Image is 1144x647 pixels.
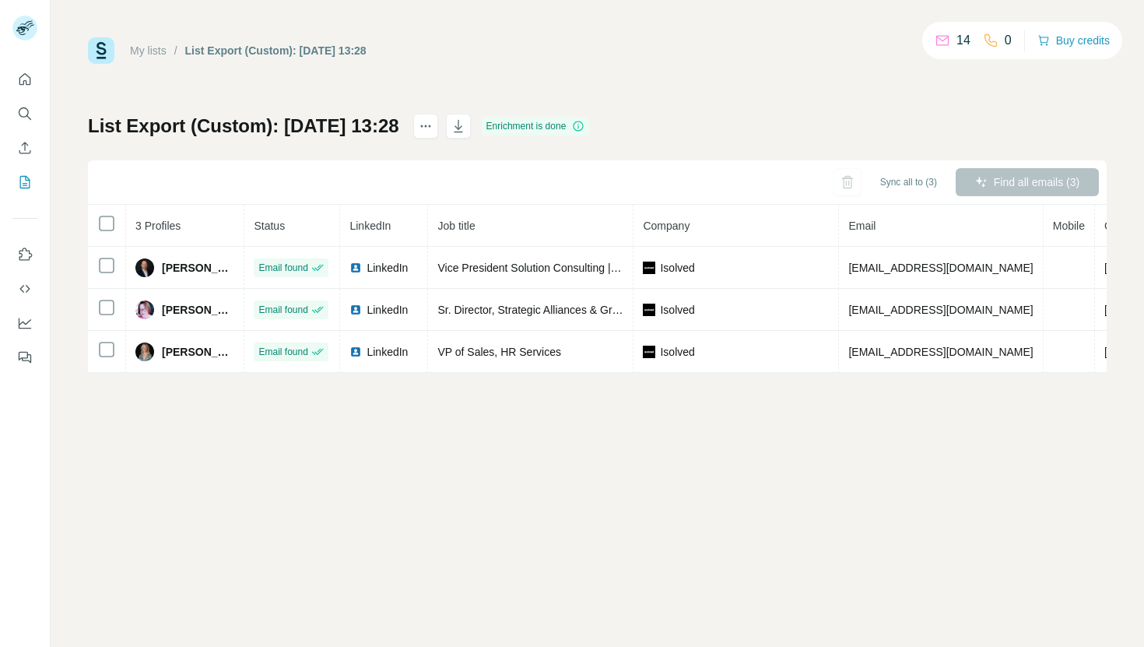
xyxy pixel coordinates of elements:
[660,344,694,360] span: Isolved
[437,262,766,274] span: Vice President Solution Consulting | Technical Sales | GTM Strategy
[848,262,1033,274] span: [EMAIL_ADDRESS][DOMAIN_NAME]
[135,301,154,319] img: Avatar
[660,260,694,276] span: Isolved
[848,220,876,232] span: Email
[437,304,635,316] span: Sr. Director, Strategic Alliances & Growth
[174,43,177,58] li: /
[848,304,1033,316] span: [EMAIL_ADDRESS][DOMAIN_NAME]
[956,31,970,50] p: 14
[12,241,37,269] button: Use Surfe on LinkedIn
[413,114,438,139] button: actions
[254,220,285,232] span: Status
[869,171,948,194] button: Sync all to (3)
[135,258,154,277] img: Avatar
[1037,30,1110,51] button: Buy credits
[185,43,367,58] div: List Export (Custom): [DATE] 13:28
[349,346,362,358] img: LinkedIn logo
[880,175,937,189] span: Sync all to (3)
[660,302,694,318] span: Isolved
[367,260,408,276] span: LinkedIn
[1005,31,1012,50] p: 0
[162,302,234,318] span: [PERSON_NAME]
[162,260,234,276] span: [PERSON_NAME]
[367,344,408,360] span: LinkedIn
[162,344,234,360] span: [PERSON_NAME]
[643,262,655,274] img: company-logo
[135,220,181,232] span: 3 Profiles
[88,37,114,64] img: Surfe Logo
[643,304,655,316] img: company-logo
[349,220,391,232] span: LinkedIn
[12,343,37,371] button: Feedback
[12,309,37,337] button: Dashboard
[12,168,37,196] button: My lists
[437,346,560,358] span: VP of Sales, HR Services
[12,134,37,162] button: Enrich CSV
[367,302,408,318] span: LinkedIn
[12,275,37,303] button: Use Surfe API
[437,220,475,232] span: Job title
[258,345,307,359] span: Email found
[258,261,307,275] span: Email found
[258,303,307,317] span: Email found
[12,65,37,93] button: Quick start
[12,100,37,128] button: Search
[482,117,590,135] div: Enrichment is done
[135,343,154,361] img: Avatar
[643,220,690,232] span: Company
[349,304,362,316] img: LinkedIn logo
[1053,220,1085,232] span: Mobile
[643,346,655,358] img: company-logo
[848,346,1033,358] span: [EMAIL_ADDRESS][DOMAIN_NAME]
[88,114,399,139] h1: List Export (Custom): [DATE] 13:28
[130,44,167,57] a: My lists
[349,262,362,274] img: LinkedIn logo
